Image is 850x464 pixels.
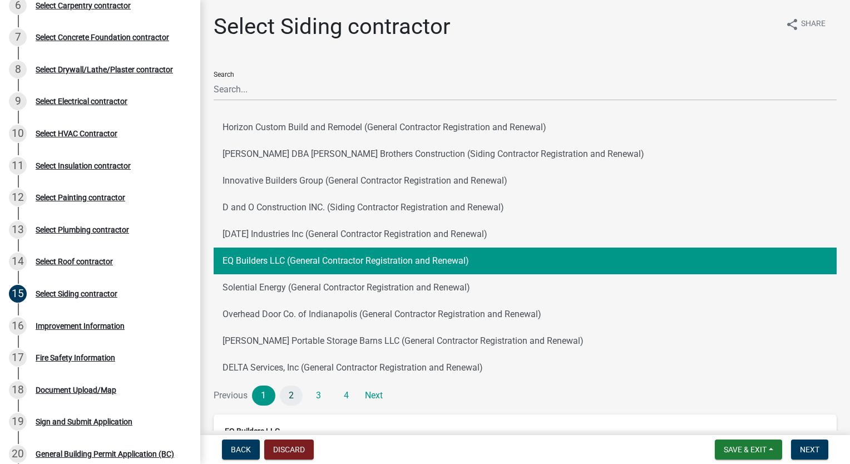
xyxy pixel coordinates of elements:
[36,354,115,362] div: Fire Safety Information
[36,194,125,201] div: Select Painting contractor
[36,386,116,394] div: Document Upload/Map
[36,290,117,298] div: Select Siding contractor
[9,61,27,78] div: 8
[36,2,131,9] div: Select Carpentry contractor
[225,427,280,436] strong: EQ Builders LLC
[214,194,837,221] button: D and O Construction INC. (Siding Contractor Registration and Renewal)
[214,13,451,40] h1: Select Siding contractor
[214,167,837,194] button: Innovative Builders Group (General Contractor Registration and Renewal)
[214,114,837,141] button: Horizon Custom Build and Remodel (General Contractor Registration and Renewal)
[214,354,837,381] button: DELTA Services, Inc (General Contractor Registration and Renewal)
[9,285,27,303] div: 15
[214,328,837,354] button: [PERSON_NAME] Portable Storage Barns LLC (General Contractor Registration and Renewal)
[362,386,386,406] a: Next
[36,450,174,458] div: General Building Permit Application (BC)
[36,97,127,105] div: Select Electrical contractor
[9,349,27,367] div: 17
[222,440,260,460] button: Back
[307,386,330,406] a: 3
[214,301,837,328] button: Overhead Door Co. of Indianapolis (General Contractor Registration and Renewal)
[214,78,837,101] input: Search...
[36,258,113,265] div: Select Roof contractor
[9,157,27,175] div: 11
[801,18,826,31] span: Share
[9,317,27,335] div: 16
[791,440,828,460] button: Next
[36,322,125,330] div: Improvement Information
[214,274,837,301] button: Solential Energy (General Contractor Registration and Renewal)
[9,92,27,110] div: 9
[36,418,132,426] div: Sign and Submit Application
[9,125,27,142] div: 10
[9,381,27,399] div: 18
[36,33,169,41] div: Select Concrete Foundation contractor
[785,18,799,31] i: share
[36,66,173,73] div: Select Drywall/Lathe/Plaster contractor
[214,221,837,248] button: [DATE] Industries Inc (General Contractor Registration and Renewal)
[231,445,251,454] span: Back
[9,189,27,206] div: 12
[9,221,27,239] div: 13
[214,386,837,406] nav: Page navigation
[36,226,129,234] div: Select Plumbing contractor
[252,386,275,406] a: 1
[214,141,837,167] button: [PERSON_NAME] DBA [PERSON_NAME] Brothers Construction (Siding Contractor Registration and Renewal)
[214,248,837,274] button: EQ Builders LLC (General Contractor Registration and Renewal)
[36,130,117,137] div: Select HVAC Contractor
[800,445,819,454] span: Next
[36,162,131,170] div: Select Insulation contractor
[777,13,834,35] button: shareShare
[9,253,27,270] div: 14
[335,386,358,406] a: 4
[264,440,314,460] button: Discard
[9,28,27,46] div: 7
[280,386,303,406] a: 2
[9,413,27,431] div: 19
[9,445,27,463] div: 20
[715,440,782,460] button: Save & Exit
[724,445,767,454] span: Save & Exit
